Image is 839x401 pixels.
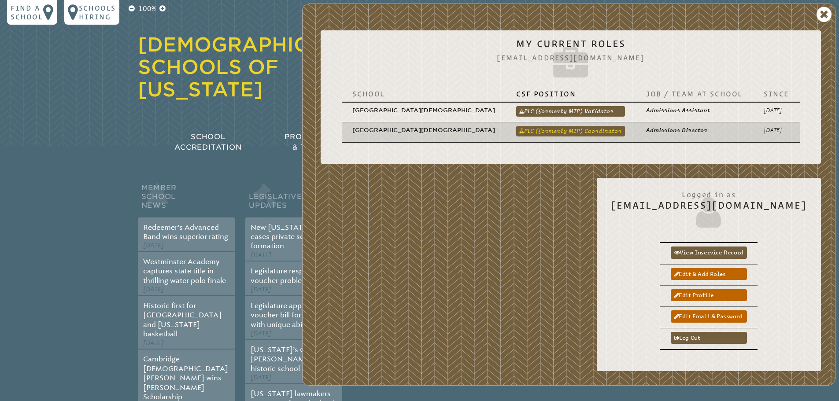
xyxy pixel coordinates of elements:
p: 100% [137,4,158,14]
a: Edit email & password [671,310,747,322]
a: Legislature approves voucher bill for students with unique abilities [251,302,333,329]
p: Admissions Director [646,126,743,134]
p: School [352,89,495,98]
h2: Member School News [138,181,235,217]
a: Log out [671,332,747,344]
a: Cambridge [DEMOGRAPHIC_DATA][PERSON_NAME] wins [PERSON_NAME] Scholarship [143,355,228,401]
p: CSF Position [516,89,625,98]
span: [DATE] [143,242,164,249]
p: [DATE] [764,106,789,114]
span: Professional Development & Teacher Certification [285,132,413,151]
p: Since [764,89,789,98]
a: New [US_STATE] law eases private school formation [251,223,323,250]
h2: My Current Roles [335,38,807,82]
span: [DATE] [143,339,164,347]
p: Admissions Assistant [646,106,743,114]
a: PLC (formerly MIP) Validator [516,106,625,117]
a: Redeemer’s Advanced Band wins superior rating [143,223,228,241]
a: Edit profile [671,289,747,301]
a: Legislature responds to voucher problems [251,267,329,284]
a: Edit & add roles [671,268,747,280]
span: [DATE] [251,251,271,259]
a: PLC (formerly MIP) Coordinator [516,126,625,136]
h2: [EMAIL_ADDRESS][DOMAIN_NAME] [611,186,807,230]
h2: Legislative Updates [245,181,342,217]
p: [GEOGRAPHIC_DATA][DEMOGRAPHIC_DATA] [352,126,495,134]
p: [DATE] [764,126,789,134]
a: [US_STATE]’s Governor [PERSON_NAME] signs historic school choice bill [251,346,336,373]
p: [GEOGRAPHIC_DATA][DEMOGRAPHIC_DATA] [352,106,495,114]
span: [DATE] [251,330,271,337]
span: [DATE] [143,286,164,293]
a: [DEMOGRAPHIC_DATA] Schools of [US_STATE] [138,33,388,101]
span: [DATE] [251,374,271,381]
p: Schools Hiring [79,4,116,21]
span: Logged in as [611,186,807,200]
a: View inservice record [671,246,747,258]
span: [DATE] [251,286,271,293]
p: Find a school [11,4,43,21]
a: Westminster Academy captures state title in thrilling water polo finale [143,258,226,285]
span: School Accreditation [174,132,241,151]
p: Job / Team at School [646,89,743,98]
a: Historic first for [GEOGRAPHIC_DATA] and [US_STATE] basketball [143,302,222,338]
